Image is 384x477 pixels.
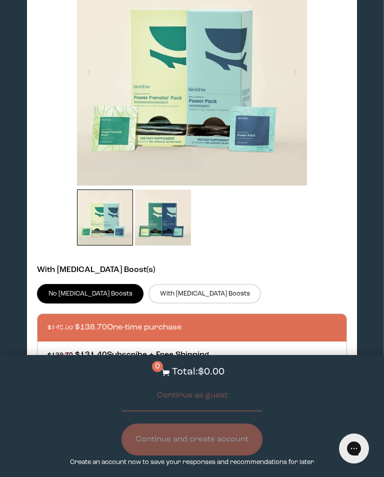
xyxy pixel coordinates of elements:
button: Continue as guest [121,379,262,411]
button: Continue and create account [121,423,262,455]
p: Total: $0.00 [172,365,224,379]
label: No [MEDICAL_DATA] Boosts [37,284,143,303]
p: With [MEDICAL_DATA] Boost(s) [37,264,346,276]
iframe: Gorgias live chat messenger [334,430,374,467]
span: 0 [152,361,163,372]
label: With [MEDICAL_DATA] Boosts [148,284,261,303]
p: Create an account now to save your responses and recommendations for later [70,457,314,467]
img: thumbnail image [77,189,133,245]
img: thumbnail image [135,189,191,245]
